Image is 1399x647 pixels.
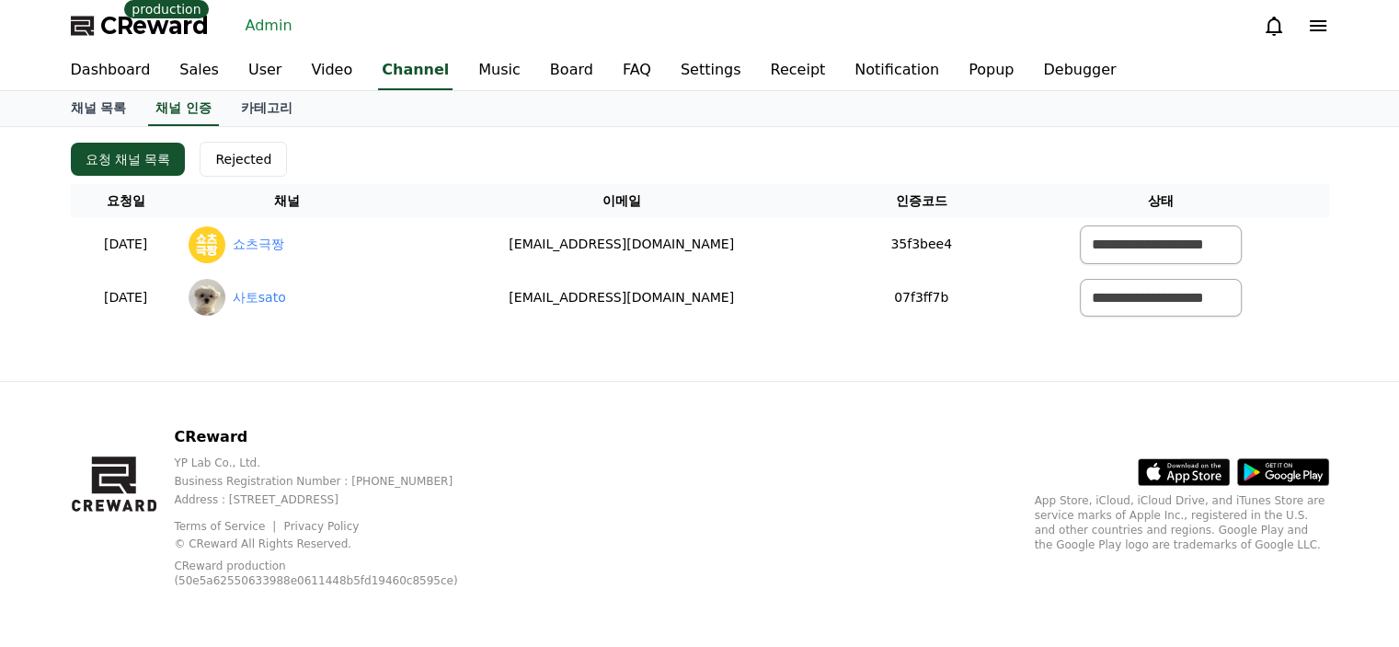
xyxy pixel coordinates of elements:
[840,52,954,90] a: Notification
[56,91,142,126] a: 채널 목록
[86,150,171,168] div: 요청 채널 목록
[272,544,317,559] span: Settings
[394,272,849,325] td: [EMAIL_ADDRESS][DOMAIN_NAME]
[121,516,237,562] a: Messages
[237,516,353,562] a: Settings
[284,520,360,533] a: Privacy Policy
[666,52,756,90] a: Settings
[394,184,849,218] th: 이메일
[189,279,225,316] img: 사토sato
[174,474,497,489] p: Business Registration Number : [PHONE_NUMBER]
[993,184,1328,218] th: 상태
[174,456,497,470] p: YP Lab Co., Ltd.
[849,184,993,218] th: 인증코드
[755,52,840,90] a: Receipt
[174,559,468,588] p: CReward production (50e5a62550633988e0611448b5fd19460c8595ce)
[165,52,234,90] a: Sales
[535,52,608,90] a: Board
[849,272,993,325] td: 07f3ff7b
[71,143,186,176] button: 요청 채널 목록
[181,184,394,218] th: 채널
[608,52,666,90] a: FAQ
[296,52,367,90] a: Video
[71,184,181,218] th: 요청일
[1035,493,1329,552] p: App Store, iCloud, iCloud Drive, and iTunes Store are service marks of Apple Inc., registered in ...
[174,520,279,533] a: Terms of Service
[100,11,209,40] span: CReward
[378,52,453,90] a: Channel
[849,218,993,272] td: 35f3bee4
[394,218,849,272] td: [EMAIL_ADDRESS][DOMAIN_NAME]
[234,52,296,90] a: User
[189,226,225,263] img: 쇼츠극짱
[71,11,209,40] a: CReward
[153,545,207,560] span: Messages
[47,544,79,559] span: Home
[238,11,300,40] a: Admin
[233,235,284,254] a: 쇼츠극짱
[174,492,497,507] p: Address : [STREET_ADDRESS]
[174,426,497,448] p: CReward
[200,142,287,177] button: Rejected
[215,150,271,168] div: Rejected
[78,235,174,254] p: [DATE]
[464,52,535,90] a: Music
[174,537,497,551] p: © CReward All Rights Reserved.
[1028,52,1130,90] a: Debugger
[78,288,174,307] p: [DATE]
[226,91,307,126] a: 카테고리
[148,91,219,126] a: 채널 인증
[954,52,1028,90] a: Popup
[56,52,166,90] a: Dashboard
[233,288,286,307] a: 사토sato
[6,516,121,562] a: Home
